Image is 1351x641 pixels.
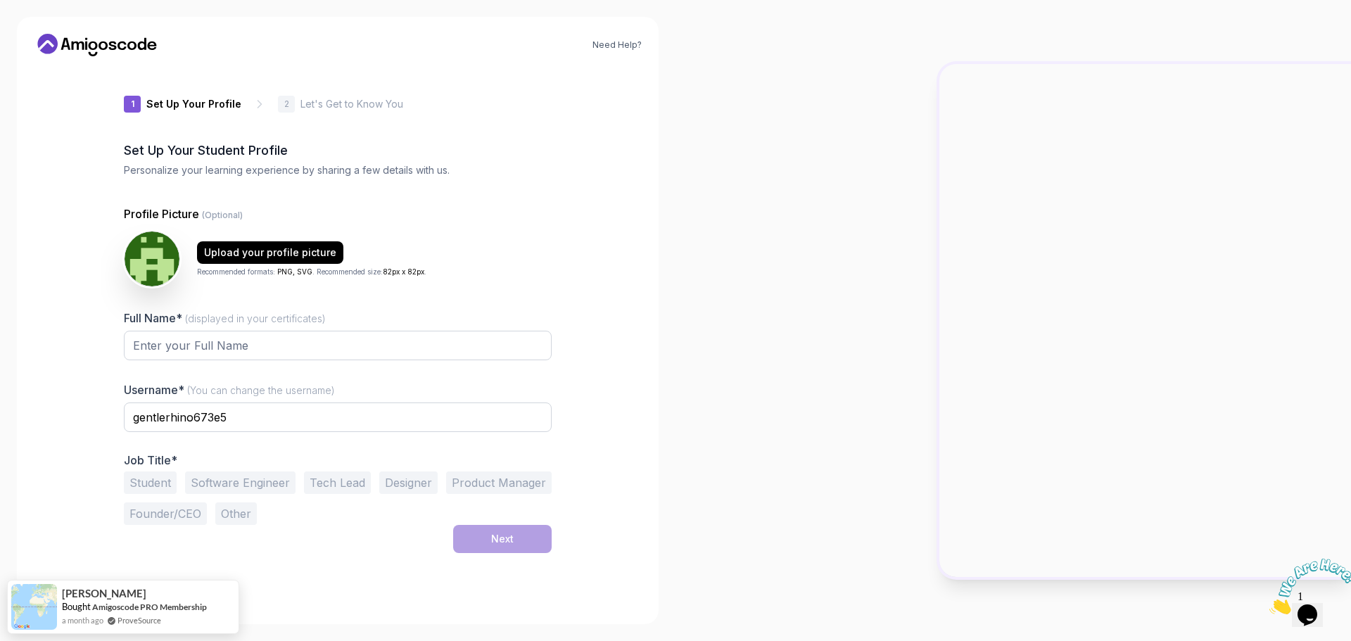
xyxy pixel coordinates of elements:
[215,502,257,525] button: Other
[62,588,146,599] span: [PERSON_NAME]
[1264,553,1351,620] iframe: chat widget
[383,267,424,276] span: 82px x 82px
[124,141,552,160] h2: Set Up Your Student Profile
[11,584,57,630] img: provesource social proof notification image
[146,97,241,111] p: Set Up Your Profile
[124,402,552,432] input: Enter your Username
[124,311,326,325] label: Full Name*
[446,471,552,494] button: Product Manager
[185,312,326,324] span: (displayed in your certificates)
[124,205,552,222] p: Profile Picture
[125,231,179,286] img: user profile image
[34,34,160,56] a: Home link
[592,39,642,51] a: Need Help?
[204,246,336,260] div: Upload your profile picture
[124,331,552,360] input: Enter your Full Name
[124,453,552,467] p: Job Title*
[124,163,552,177] p: Personalize your learning experience by sharing a few details with us.
[491,532,514,546] div: Next
[453,525,552,553] button: Next
[185,471,296,494] button: Software Engineer
[92,602,207,612] a: Amigoscode PRO Membership
[6,6,93,61] img: Chat attention grabber
[197,267,426,277] p: Recommended formats: . Recommended size: .
[187,384,335,396] span: (You can change the username)
[379,471,438,494] button: Designer
[62,601,91,612] span: Bought
[131,100,134,108] p: 1
[118,614,161,626] a: ProveSource
[202,210,243,220] span: (Optional)
[300,97,403,111] p: Let's Get to Know You
[304,471,371,494] button: Tech Lead
[284,100,289,108] p: 2
[62,614,103,626] span: a month ago
[124,383,335,397] label: Username*
[124,471,177,494] button: Student
[939,64,1351,577] img: Amigoscode Dashboard
[124,502,207,525] button: Founder/CEO
[197,241,343,264] button: Upload your profile picture
[6,6,11,18] span: 1
[277,267,312,276] span: PNG, SVG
